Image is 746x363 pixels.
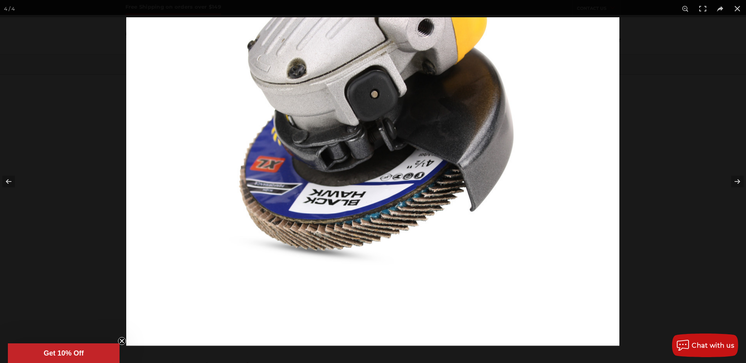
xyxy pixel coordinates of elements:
[718,162,746,201] button: Next (arrow right)
[126,17,619,346] img: IMG_4029__62749.1638997402.jpg
[692,342,734,349] span: Chat with us
[44,349,84,357] span: Get 10% Off
[118,337,126,345] button: Close teaser
[672,334,738,357] button: Chat with us
[8,343,120,363] div: Get 10% OffClose teaser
